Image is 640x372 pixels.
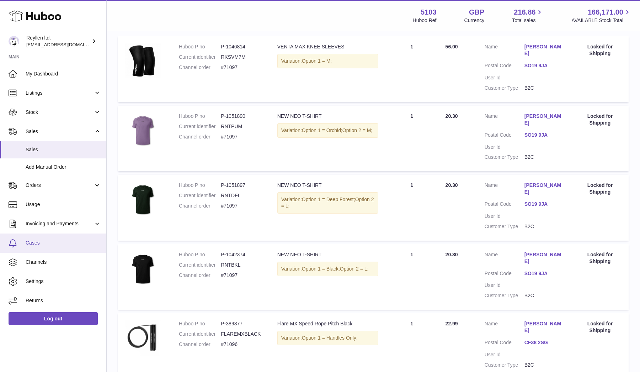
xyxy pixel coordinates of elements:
[588,7,623,17] span: 166,171.00
[221,251,263,258] dd: P-1042374
[302,266,340,272] span: Option 1 = Black;
[125,43,161,78] img: 51031748968368.jpg
[512,17,544,24] span: Total sales
[26,128,94,135] span: Sales
[485,201,524,209] dt: Postal Code
[26,146,101,153] span: Sales
[221,113,263,120] dd: P-1051890
[125,320,161,356] img: 51031747238320.jpg
[485,362,524,368] dt: Customer Type
[385,36,438,102] td: 1
[446,182,458,188] span: 20.30
[524,113,564,126] a: [PERSON_NAME]
[277,251,378,258] div: NEW NEO T-SHIRT
[277,192,378,214] div: Variation:
[524,223,564,230] dd: B2C
[26,42,105,47] span: [EMAIL_ADDRESS][DOMAIN_NAME]
[179,133,221,140] dt: Channel order
[524,43,564,57] a: [PERSON_NAME]
[524,339,564,346] a: CF38 2SG
[26,70,101,77] span: My Dashboard
[277,320,378,327] div: Flare MX Speed Rope Pitch Black
[125,113,161,148] img: 51031752483187.jpg
[485,351,524,358] dt: User Id
[26,90,94,96] span: Listings
[485,213,524,220] dt: User Id
[221,133,263,140] dd: #71097
[385,175,438,240] td: 1
[485,282,524,289] dt: User Id
[421,7,437,17] strong: 5103
[26,109,94,116] span: Stock
[485,62,524,71] dt: Postal Code
[277,54,378,68] div: Variation:
[125,251,161,287] img: NeoBlackGhost.jpg
[221,192,263,199] dd: RNTDFL
[221,54,263,61] dd: RKSVM7M
[485,320,524,336] dt: Name
[26,35,90,48] div: Reyllen ltd.
[578,251,622,265] div: Locked for Shipping
[485,339,524,348] dt: Postal Code
[485,74,524,81] dt: User Id
[277,182,378,189] div: NEW NEO T-SHIRT
[578,320,622,334] div: Locked for Shipping
[125,182,161,218] img: 51031752483070.jpg
[179,272,221,279] dt: Channel order
[571,7,631,24] a: 166,171.00 AVAILABLE Stock Total
[485,251,524,267] dt: Name
[524,201,564,208] a: SO19 9JA
[9,36,19,47] img: reyllen@reyllen.com
[578,182,622,195] div: Locked for Shipping
[524,251,564,265] a: [PERSON_NAME]
[512,7,544,24] a: 216.86 Total sales
[221,203,263,209] dd: #71097
[485,43,524,59] dt: Name
[485,144,524,151] dt: User Id
[524,62,564,69] a: SO19 9JA
[578,113,622,126] div: Locked for Shipping
[179,54,221,61] dt: Current identifier
[277,123,378,138] div: Variation:
[446,44,458,49] span: 56.00
[524,292,564,299] dd: B2C
[578,43,622,57] div: Locked for Shipping
[302,335,358,341] span: Option 1 = Handles Only;
[524,362,564,368] dd: B2C
[277,331,378,345] div: Variation:
[26,259,101,266] span: Channels
[221,331,263,337] dd: FLAREMXBLACK
[277,262,378,276] div: Variation:
[485,113,524,128] dt: Name
[385,244,438,310] td: 1
[179,43,221,50] dt: Huboo P no
[221,262,263,268] dd: RNTBKL
[179,341,221,348] dt: Channel order
[179,123,221,130] dt: Current identifier
[485,292,524,299] dt: Customer Type
[221,320,263,327] dd: P-389377
[179,182,221,189] dt: Huboo P no
[179,192,221,199] dt: Current identifier
[469,7,484,17] strong: GBP
[485,182,524,197] dt: Name
[464,17,485,24] div: Currency
[524,182,564,195] a: [PERSON_NAME]
[277,113,378,120] div: NEW NEO T-SHIRT
[277,43,378,50] div: VENTA MAX KNEE SLEEVES
[26,164,101,171] span: Add Manual Order
[446,321,458,326] span: 22.99
[342,127,372,133] span: Option 2 = M;
[302,127,342,133] span: Option 1 = Orchid;
[446,252,458,257] span: 20.30
[524,85,564,91] dd: B2C
[514,7,535,17] span: 216.86
[281,197,374,209] span: Option 2 = L;
[524,132,564,138] a: SO19 9JA
[26,220,94,227] span: Invoicing and Payments
[9,312,98,325] a: Log out
[302,197,355,202] span: Option 1 = Deep Forest;
[524,270,564,277] a: SO19 9JA
[221,64,263,71] dd: #71097
[485,223,524,230] dt: Customer Type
